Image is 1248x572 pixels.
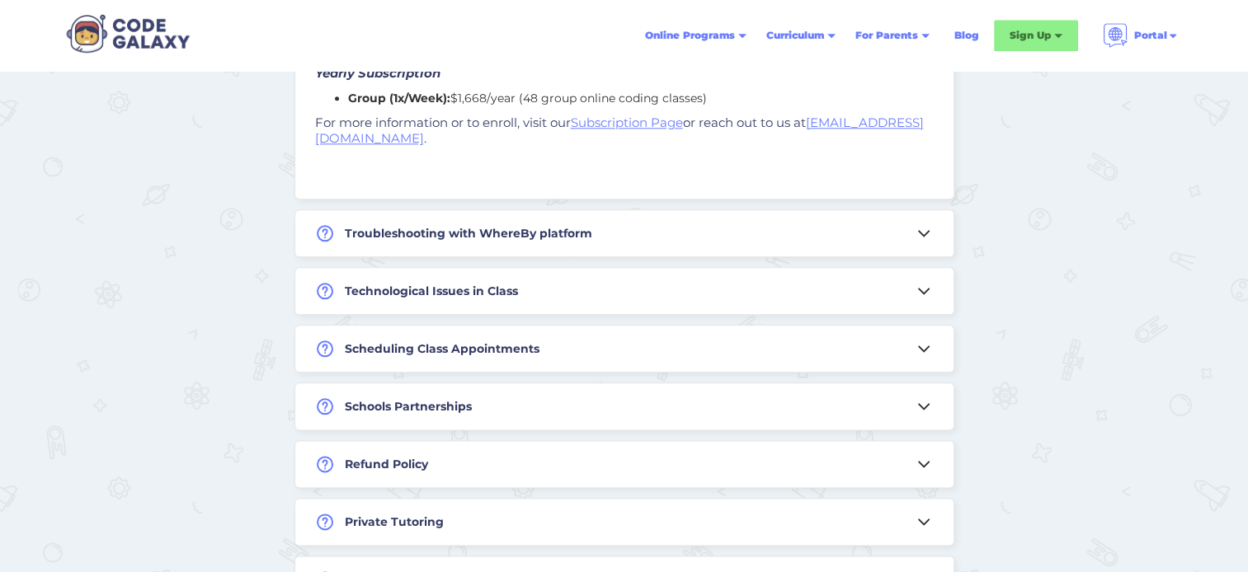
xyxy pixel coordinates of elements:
a: Subscription Page [571,115,683,130]
strong: Group (1x/Week): [348,91,450,105]
div: Sign Up [1010,27,1051,44]
div: Online Programs [635,21,756,50]
em: Yearly Subscription [315,65,440,81]
div: For Parents [845,21,940,50]
a: Blog [944,21,989,50]
div: Sign Up [994,20,1078,51]
h4: Troubleshooting with WhereBy platform [345,223,592,243]
div: Portal [1134,27,1167,44]
div: Portal [1093,16,1189,54]
li: $1,668/year (48 group online coding classes) [348,90,934,106]
h4: Schools Partnerships [345,396,472,416]
p: ‍ [315,155,934,171]
div: Online Programs [645,27,735,44]
div: Curriculum [756,21,845,50]
p: For more information or to enroll, visit our or reach out to us at . [315,115,934,147]
h4: Refund Policy [345,454,428,474]
a: [EMAIL_ADDRESS][DOMAIN_NAME] [315,115,924,147]
h4: Technological Issues in Class [345,281,518,301]
div: For Parents [855,27,918,44]
div: Curriculum [766,27,824,44]
h4: Private Tutoring [345,512,444,532]
h4: Scheduling Class Appointments [345,339,539,359]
